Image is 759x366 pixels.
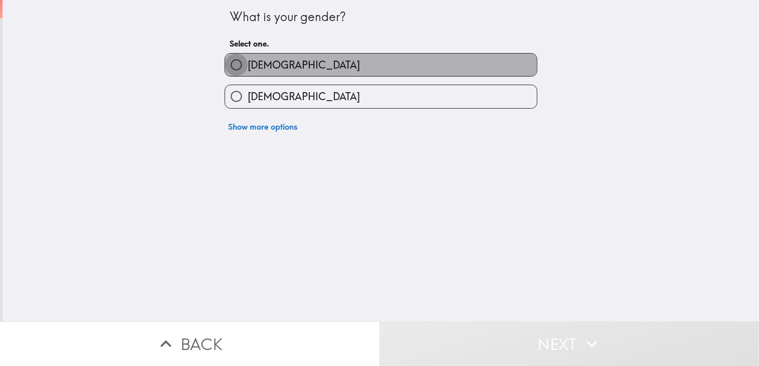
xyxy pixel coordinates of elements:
[225,85,537,108] button: [DEMOGRAPHIC_DATA]
[230,38,532,49] h6: Select one.
[225,54,537,76] button: [DEMOGRAPHIC_DATA]
[248,90,360,104] span: [DEMOGRAPHIC_DATA]
[225,117,302,137] button: Show more options
[230,9,532,26] div: What is your gender?
[380,321,759,366] button: Next
[248,58,360,72] span: [DEMOGRAPHIC_DATA]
